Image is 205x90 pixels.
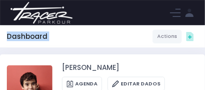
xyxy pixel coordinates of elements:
h5: Dashboard [7,32,47,41]
a: [PERSON_NAME] [62,63,119,73]
a: Actions [153,30,182,43]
